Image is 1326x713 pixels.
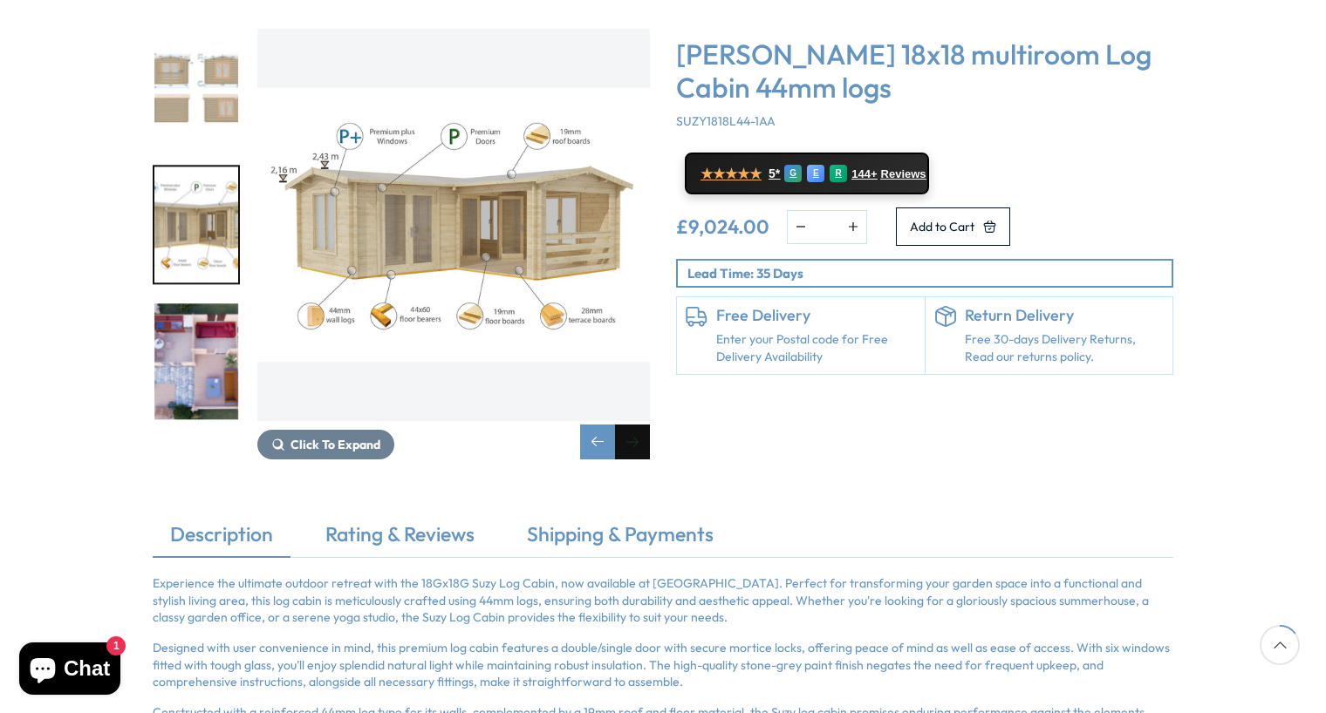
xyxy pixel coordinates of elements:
a: ★★★★★ 5* G E R 144+ Reviews [685,153,929,194]
p: Designed with user convenience in mind, this premium log cabin features a double/single door with... [153,640,1173,691]
h3: [PERSON_NAME] 18x18 multiroom Log Cabin 44mm logs [676,37,1173,105]
img: Suzy3_2x6-2_5S31896-elevations_b67a65c6-cd6a-4bb4-bea4-cf1d5b0f92b6_200x200.jpg [154,31,238,146]
div: 6 / 7 [257,29,650,459]
a: Rating & Reviews [308,520,492,557]
span: Click To Expand [290,437,380,452]
h6: Return Delivery [965,306,1165,325]
span: SUZY1818L44-1AA [676,113,776,129]
span: ★★★★★ [701,166,762,182]
h6: Free Delivery [716,306,916,325]
button: Add to Cart [896,207,1010,246]
span: Add to Cart [910,221,974,233]
div: 5 / 7 [153,29,240,148]
div: 6 / 7 [153,166,240,285]
img: Suzy3_2x6-2_5S31896-specification_5e208d22-2402-46f8-a035-e25c8becdf48_200x200.jpg [154,167,238,283]
img: Suzy3_2x6-2_5S31896-3_320c29eb-a9c1-4bc9-8106-708d0559d94e_200x200.jpg [154,303,238,419]
p: Free 30-days Delivery Returns, Read our returns policy. [965,331,1165,365]
p: Experience the ultimate outdoor retreat with the 18Gx18G Suzy Log Cabin, now available at [GEOGRA... [153,575,1173,627]
div: R [830,165,847,182]
div: Next slide [615,424,650,459]
span: Reviews [881,167,926,181]
div: Previous slide [580,424,615,459]
a: Enter your Postal code for Free Delivery Availability [716,331,916,365]
a: Shipping & Payments [509,520,731,557]
a: Description [153,520,290,557]
img: Shire Suzy 18x18 multiroom Log Cabin 44mm logs - Best Shed [257,29,650,421]
div: 7 / 7 [153,302,240,421]
p: Lead Time: 35 Days [687,264,1172,282]
button: Click To Expand [257,430,394,459]
inbox-online-store-chat: Shopify online store chat [14,642,126,699]
div: G [784,165,802,182]
ins: £9,024.00 [676,217,769,236]
div: E [807,165,824,182]
span: 144+ [851,167,877,181]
